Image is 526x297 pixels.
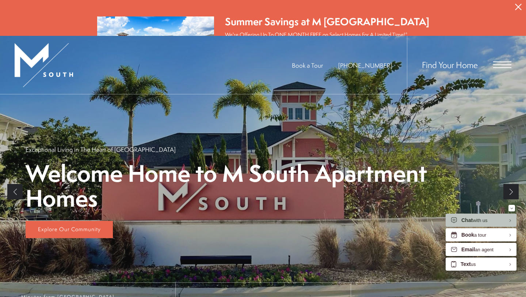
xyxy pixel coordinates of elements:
a: Book a Tour [292,61,323,70]
p: Exceptional Living in The Heart of [GEOGRAPHIC_DATA] [26,145,176,154]
p: Welcome Home to M South Apartment Homes [26,161,500,211]
a: Find Your Home [422,59,478,71]
p: We're Offering Up To ONE MONTH FREE on Select Homes For A Limited Time!* Call Our Friendly Leasin... [225,31,429,54]
span: Explore Our Community [38,225,101,233]
a: Previous [7,184,23,199]
span: [PHONE_NUMBER] [338,61,392,70]
a: Call Us at 813-570-8014 [338,61,392,70]
div: Summer Savings at M [GEOGRAPHIC_DATA] [225,15,429,29]
img: Summer Savings at M South Apartments [97,16,214,85]
img: MSouth [15,43,73,87]
a: Explore Our Community [26,221,113,238]
a: Next [503,184,519,199]
button: Open Menu [493,62,511,68]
